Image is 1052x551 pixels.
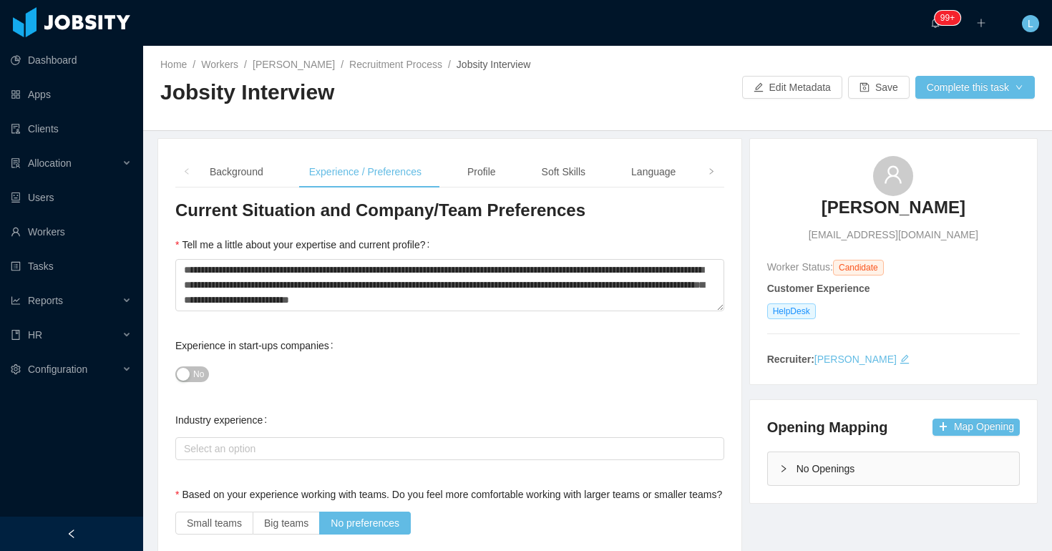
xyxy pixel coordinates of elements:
[28,329,42,341] span: HR
[11,218,132,246] a: icon: userWorkers
[930,18,940,28] i: icon: bell
[11,183,132,212] a: icon: robotUsers
[11,80,132,109] a: icon: appstoreApps
[183,168,190,175] i: icon: left
[935,11,960,25] sup: 2121
[349,59,442,70] a: Recruitment Process
[298,156,433,188] div: Experience / Preferences
[848,76,910,99] button: icon: saveSave
[708,168,715,175] i: icon: right
[11,46,132,74] a: icon: pie-chartDashboard
[193,367,204,381] span: No
[457,59,530,70] span: Jobsity Interview
[28,364,87,375] span: Configuration
[175,199,724,222] h3: Current Situation and Company/Team Preferences
[767,261,833,273] span: Worker Status:
[779,464,788,473] i: icon: right
[175,259,724,311] textarea: Tell me a little about your expertise and current profile?
[341,59,344,70] span: /
[11,330,21,340] i: icon: book
[198,156,275,188] div: Background
[11,252,132,281] a: icon: profileTasks
[331,517,399,529] span: No preferences
[193,59,195,70] span: /
[201,59,238,70] a: Workers
[187,517,242,529] span: Small teams
[244,59,247,70] span: /
[767,353,814,365] strong: Recruiter:
[833,260,884,275] span: Candidate
[814,353,897,365] a: [PERSON_NAME]
[253,59,335,70] a: [PERSON_NAME]
[809,228,978,243] span: [EMAIL_ADDRESS][DOMAIN_NAME]
[184,442,709,456] div: Select an option
[822,196,965,228] a: [PERSON_NAME]
[11,364,21,374] i: icon: setting
[530,156,597,188] div: Soft Skills
[11,114,132,143] a: icon: auditClients
[28,295,63,306] span: Reports
[900,354,910,364] i: icon: edit
[175,340,339,351] label: Experience in start-ups companies
[620,156,687,188] div: Language
[175,239,435,250] label: Tell me a little about your expertise and current profile?
[264,517,308,529] span: Big teams
[160,78,598,107] h2: Jobsity Interview
[768,452,1019,485] div: icon: rightNo Openings
[883,165,903,185] i: icon: user
[932,419,1020,436] button: icon: plusMap Opening
[160,59,187,70] a: Home
[175,489,732,500] label: Based on your experience working with teams. Do you feel more comfortable working with larger tea...
[456,156,507,188] div: Profile
[822,196,965,219] h3: [PERSON_NAME]
[742,76,842,99] button: icon: editEdit Metadata
[28,157,72,169] span: Allocation
[1028,15,1033,32] span: L
[767,303,816,319] span: HelpDesk
[448,59,451,70] span: /
[175,366,209,382] button: Experience in start-ups companies
[180,440,187,457] input: Industry experience
[976,18,986,28] i: icon: plus
[175,414,273,426] label: Industry experience
[767,283,870,294] strong: Customer Experience
[11,296,21,306] i: icon: line-chart
[767,417,888,437] h4: Opening Mapping
[915,76,1035,99] button: Complete this taskicon: down
[11,158,21,168] i: icon: solution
